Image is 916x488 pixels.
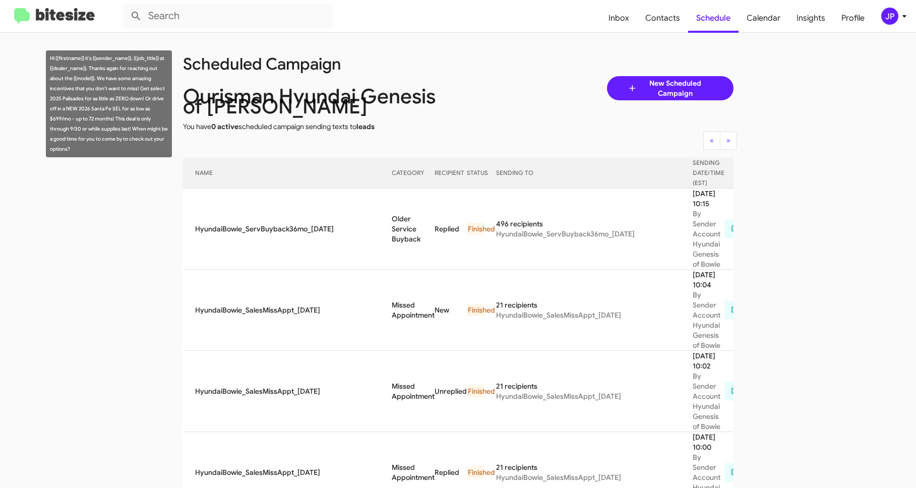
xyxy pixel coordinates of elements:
th: NAME [183,158,392,189]
span: leads [356,122,375,131]
div: 496 recipients [496,219,693,229]
div: 21 recipients [496,462,693,472]
a: Contacts [637,4,688,33]
div: By Sender Account Hyundai Genesis of Bowie [693,371,724,432]
div: HyundaiBowie_ServBuyback36mo_[DATE] [496,229,693,239]
th: SENDING TO [496,158,693,189]
th: SENDING DATE/TIME (EST) [693,158,724,189]
div: Finished [467,385,484,397]
div: By Sender Account Hyundai Genesis of Bowie [693,209,724,269]
div: Hi {{firstname}} it's {{sender_name}}, {{job_title}} at {{dealer_name}}. Thanks again for reachin... [46,50,172,157]
div: [DATE] 10:04 [693,270,724,290]
div: HyundaiBowie_SalesMissAppt_[DATE] [496,391,693,401]
span: 0 active [211,122,238,131]
button: Delete [724,219,762,238]
td: Replied [435,188,467,269]
td: HyundaiBowie_SalesMissAppt_[DATE] [183,350,392,432]
button: Delete [724,463,762,482]
button: Next [720,132,737,150]
span: « [710,136,714,145]
input: Search [122,4,334,28]
a: Insights [788,4,833,33]
th: STATUS [467,158,496,189]
td: HyundaiBowie_SalesMissAppt_[DATE] [183,269,392,350]
td: New [435,269,467,350]
th: CATEGORY [392,158,435,189]
div: 21 recipients [496,300,693,310]
nav: Page navigation example [704,132,737,150]
div: You have scheduled campaign sending texts to [175,121,466,132]
div: HyundaiBowie_SalesMissAppt_[DATE] [496,310,693,320]
a: Schedule [688,4,739,33]
div: By Sender Account Hyundai Genesis of Bowie [693,290,724,350]
button: Delete [724,382,762,401]
td: Unreplied [435,350,467,432]
div: Finished [467,466,484,478]
a: Inbox [600,4,637,33]
span: » [726,136,730,145]
div: [DATE] 10:02 [693,351,724,371]
div: [DATE] 10:00 [693,432,724,452]
th: RECIPIENT [435,158,467,189]
button: Previous [703,132,720,150]
a: New Scheduled Campaign [607,76,734,100]
div: Finished [467,304,484,316]
button: JP [873,8,905,25]
div: Ourisman Hyundai Genesis of [PERSON_NAME] [175,91,466,111]
button: Delete [724,300,762,320]
div: JP [881,8,898,25]
div: HyundaiBowie_SalesMissAppt_[DATE] [496,472,693,482]
td: Missed Appointment [392,350,435,432]
td: Older Service Buyback [392,188,435,269]
a: Calendar [739,4,788,33]
div: Finished [467,223,484,235]
div: 21 recipients [496,381,693,391]
a: Profile [833,4,873,33]
span: New Scheduled Campaign [638,78,713,98]
td: HyundaiBowie_ServBuyback36mo_[DATE] [183,188,392,269]
div: Scheduled Campaign [175,59,466,69]
div: [DATE] 10:15 [693,189,724,209]
td: Missed Appointment [392,269,435,350]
